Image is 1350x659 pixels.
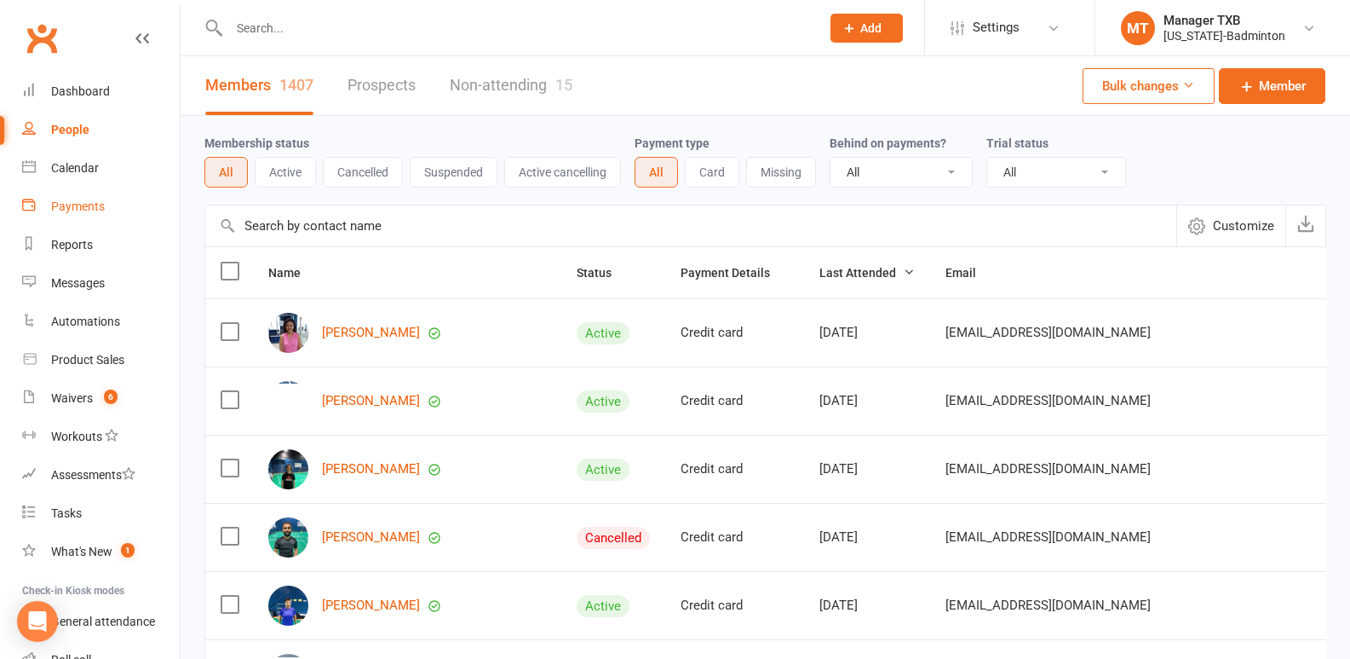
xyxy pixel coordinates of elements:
div: [US_STATE]-Badminton [1163,28,1285,43]
button: Active [255,157,316,188]
div: Tasks [51,506,82,520]
div: [DATE] [819,598,915,613]
a: [PERSON_NAME] [322,394,420,408]
div: Open Intercom Messenger [17,601,58,642]
div: 15 [555,76,572,94]
button: All [204,157,248,188]
a: Non-attending15 [450,56,572,115]
button: Missing [746,157,816,188]
div: Automations [51,315,120,328]
div: Payments [51,199,105,213]
div: Active [577,595,629,617]
div: Active [577,322,629,344]
a: Workouts [22,418,180,456]
div: 1407 [279,76,313,94]
span: [EMAIL_ADDRESS][DOMAIN_NAME] [945,384,1151,417]
button: All [635,157,678,188]
a: Dashboard [22,72,180,111]
div: Calendar [51,161,99,175]
div: Active [577,390,629,413]
span: Settings [973,9,1020,47]
label: Behind on payments? [830,136,946,150]
a: What's New1 [22,533,180,571]
a: [PERSON_NAME] [322,326,420,340]
div: Assessments [51,468,135,482]
div: Workouts [51,430,102,443]
div: Credit card [681,326,789,340]
div: Credit card [681,530,789,545]
span: [EMAIL_ADDRESS][DOMAIN_NAME] [945,521,1151,553]
button: Suspended [410,157,497,188]
span: Last Attended [819,266,915,280]
input: Search... [224,16,808,40]
a: Payments [22,188,180,226]
button: Email [945,263,995,283]
a: Reports [22,226,180,264]
button: Cancelled [323,157,403,188]
button: Card [685,157,739,188]
div: Messages [51,276,105,290]
a: Clubworx [20,17,63,60]
button: Last Attended [819,263,915,283]
div: Manager TXB [1163,13,1285,28]
label: Membership status [204,136,309,150]
span: Customize [1213,216,1274,236]
button: Add [830,14,903,43]
div: Reports [51,238,93,251]
div: [DATE] [819,530,915,545]
label: Payment type [635,136,709,150]
span: Status [577,266,630,280]
a: Calendar [22,149,180,188]
div: Active [577,459,629,481]
label: Trial status [986,136,1048,150]
button: Customize [1176,205,1285,246]
a: Member [1219,68,1325,104]
a: Automations [22,303,180,341]
div: Dashboard [51,84,110,98]
div: General attendance [51,615,155,628]
a: People [22,111,180,149]
input: Search by contact name [205,205,1176,246]
div: MT [1121,11,1155,45]
button: Status [577,263,630,283]
div: Credit card [681,598,789,613]
span: [EMAIL_ADDRESS][DOMAIN_NAME] [945,589,1151,621]
div: People [51,123,89,136]
button: Payment Details [681,263,789,283]
a: Waivers 6 [22,379,180,418]
button: Active cancelling [504,157,621,188]
span: Email [945,266,995,280]
span: Name [268,266,319,280]
span: Add [860,21,882,35]
a: [PERSON_NAME] [322,462,420,477]
a: Messages [22,264,180,303]
span: Payment Details [681,266,789,280]
div: Waivers [51,391,93,405]
div: [DATE] [819,326,915,340]
span: 1 [121,543,135,558]
div: Product Sales [51,353,124,367]
button: Bulk changes [1083,68,1215,104]
a: General attendance kiosk mode [22,603,180,641]
a: Members1407 [205,56,313,115]
a: Prospects [348,56,416,115]
a: [PERSON_NAME] [322,530,420,545]
span: 6 [104,390,118,404]
a: Assessments [22,456,180,494]
span: [EMAIL_ADDRESS][DOMAIN_NAME] [945,453,1151,485]
button: Name [268,263,319,283]
div: What's New [51,545,112,558]
a: Tasks [22,494,180,533]
div: [DATE] [819,394,915,408]
span: Member [1259,76,1306,96]
a: Product Sales [22,341,180,379]
div: Credit card [681,462,789,477]
div: Cancelled [577,527,650,549]
a: [PERSON_NAME] [322,598,420,613]
span: [EMAIL_ADDRESS][DOMAIN_NAME] [945,316,1151,349]
div: [DATE] [819,462,915,477]
div: Credit card [681,394,789,408]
